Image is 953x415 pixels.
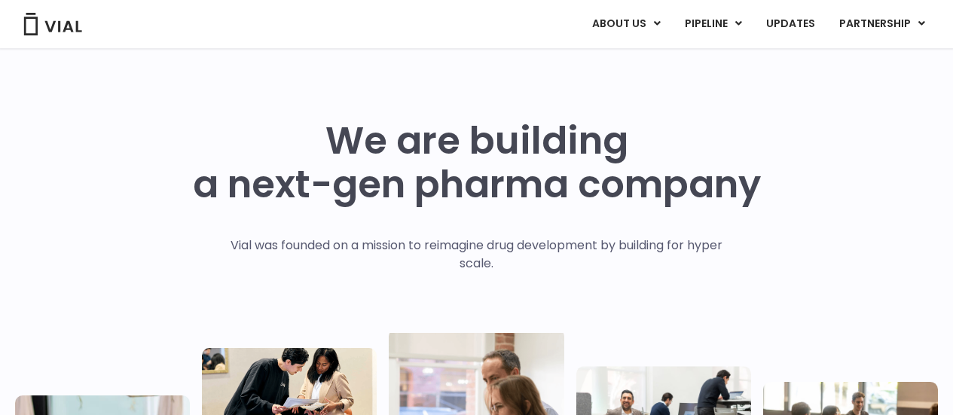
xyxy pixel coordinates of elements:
h1: We are building a next-gen pharma company [193,119,761,206]
img: Vial Logo [23,13,83,35]
a: PIPELINEMenu Toggle [673,11,753,37]
a: ABOUT USMenu Toggle [580,11,672,37]
a: PARTNERSHIPMenu Toggle [827,11,937,37]
a: UPDATES [754,11,826,37]
p: Vial was founded on a mission to reimagine drug development by building for hyper scale. [215,236,738,273]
